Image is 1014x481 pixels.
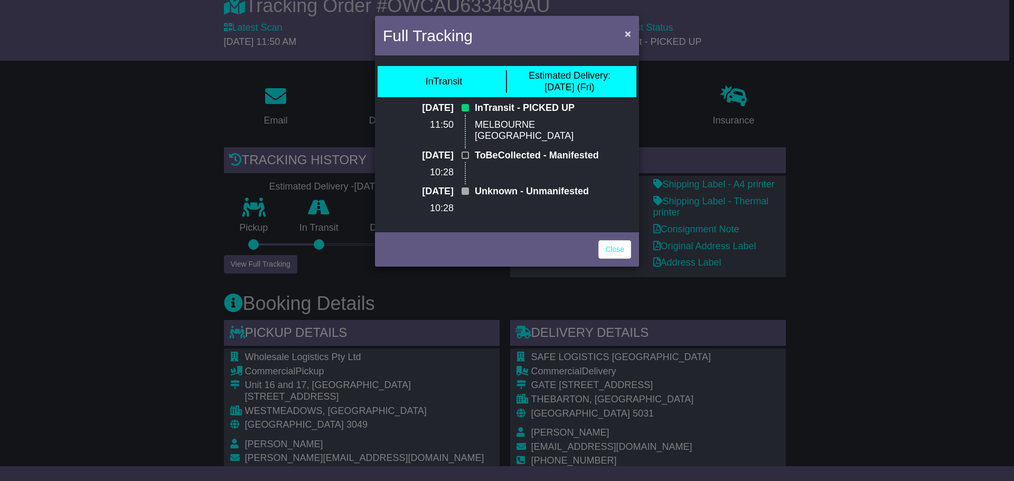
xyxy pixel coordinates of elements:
[400,102,454,114] p: [DATE]
[400,203,454,214] p: 10:28
[475,119,614,142] p: MELBOURNE [GEOGRAPHIC_DATA]
[400,150,454,162] p: [DATE]
[475,102,614,114] p: InTransit - PICKED UP
[529,70,611,81] span: Estimated Delivery:
[383,24,473,48] h4: Full Tracking
[529,70,611,93] div: [DATE] (Fri)
[400,119,454,131] p: 11:50
[625,27,631,40] span: ×
[475,186,614,197] p: Unknown - Unmanifested
[619,23,636,44] button: Close
[400,167,454,178] p: 10:28
[475,150,614,162] p: ToBeCollected - Manifested
[426,76,462,88] div: InTransit
[598,240,631,259] a: Close
[400,186,454,197] p: [DATE]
